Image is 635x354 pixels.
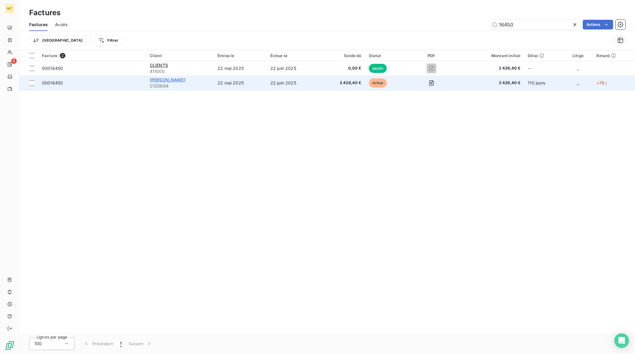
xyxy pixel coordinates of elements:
span: 2 [60,53,65,58]
span: 2 426,40 € [458,65,521,71]
img: Logo LeanPay [5,341,15,350]
span: Avoirs [55,22,67,28]
div: Émise le [218,53,263,58]
div: Retard [596,53,631,58]
h3: Factures [29,7,60,18]
span: CLIENTS [150,63,168,68]
span: 00016450 [42,66,63,71]
button: Suivant [125,337,156,350]
td: 110 jours [524,76,563,90]
span: 0,00 € [323,65,361,71]
span: Factures [29,22,48,28]
div: MT [5,4,15,13]
span: C120684 [150,83,210,89]
span: 00016450 [42,80,63,85]
span: _ [577,66,579,71]
button: 1 [116,337,125,350]
span: 2 426,40 € [323,80,361,86]
button: Actions [583,20,613,29]
td: 22 juin 2025 [267,76,319,90]
td: -- [524,61,563,76]
button: Filtrer [94,36,122,45]
div: Délai [528,53,560,58]
div: Litige [567,53,589,58]
span: 100 [34,341,42,347]
input: Rechercher [489,20,580,29]
div: Solde dû [323,53,361,58]
span: payée [369,64,387,73]
span: 2 426,40 € [458,80,521,86]
span: échue [369,78,387,88]
span: Facture [42,53,57,58]
button: [GEOGRAPHIC_DATA] [29,36,87,45]
td: 22 mai 2025 [214,76,267,90]
span: 5 [11,58,17,64]
span: +79 j [596,80,607,85]
div: Statut [369,53,404,58]
span: _ [577,80,579,85]
div: PDF [411,53,451,58]
div: Montant initial [458,53,521,58]
div: Open Intercom Messenger [614,333,629,348]
span: [PERSON_NAME] [150,77,185,82]
div: Client [150,53,210,58]
span: 411000 [150,68,210,74]
button: Précédent [80,337,116,350]
td: 22 mai 2025 [214,61,267,76]
div: Échue le [270,53,315,58]
td: 22 juin 2025 [267,61,319,76]
span: 1 [120,341,122,347]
